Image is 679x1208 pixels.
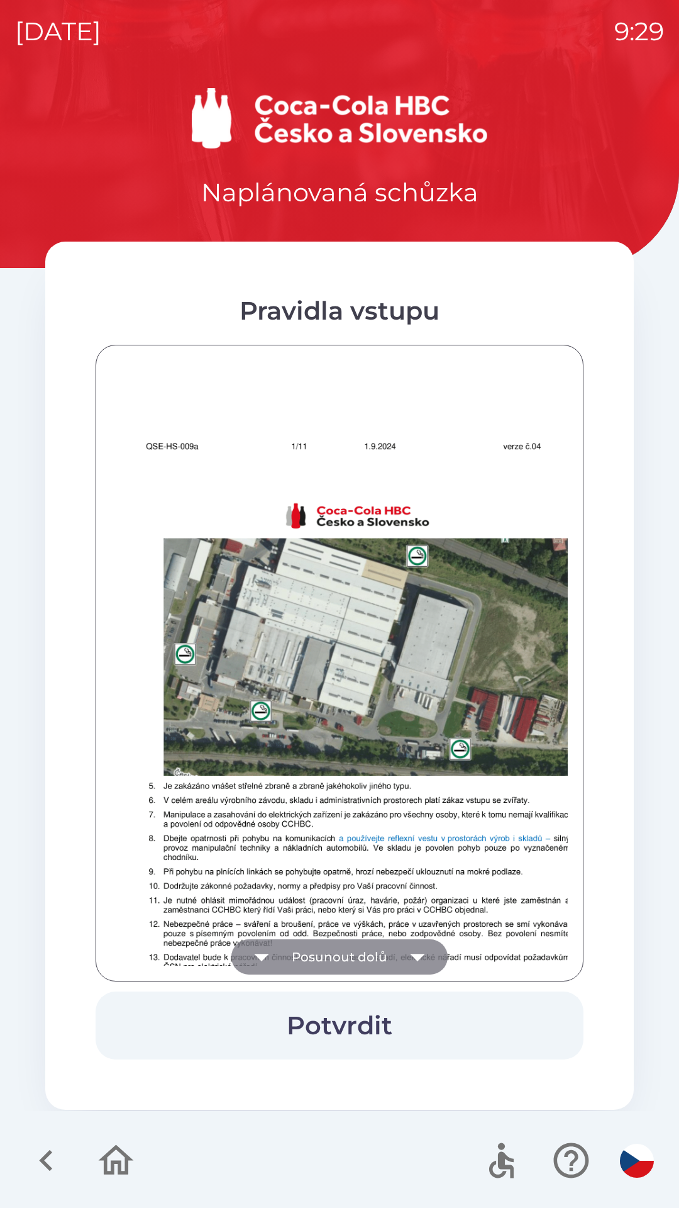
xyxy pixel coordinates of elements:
[614,13,664,50] p: 9:29
[231,939,448,975] button: Posunout dolů
[96,992,583,1060] button: Potvrdit
[620,1144,654,1178] img: cs flag
[111,481,599,1171] img: VGglmRcuQ4JDeG8FRTn2z89J9hbt9UD20+fv+0zBkYP+EYEcIxD+ESX5shAQAkJACAgBISAEhIAQyCEERCDkkIGW2xQCQkAIC...
[45,88,634,148] img: Logo
[201,174,478,211] p: Naplánovaná schůzka
[96,292,583,330] div: Pravidla vstupu
[15,13,101,50] p: [DATE]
